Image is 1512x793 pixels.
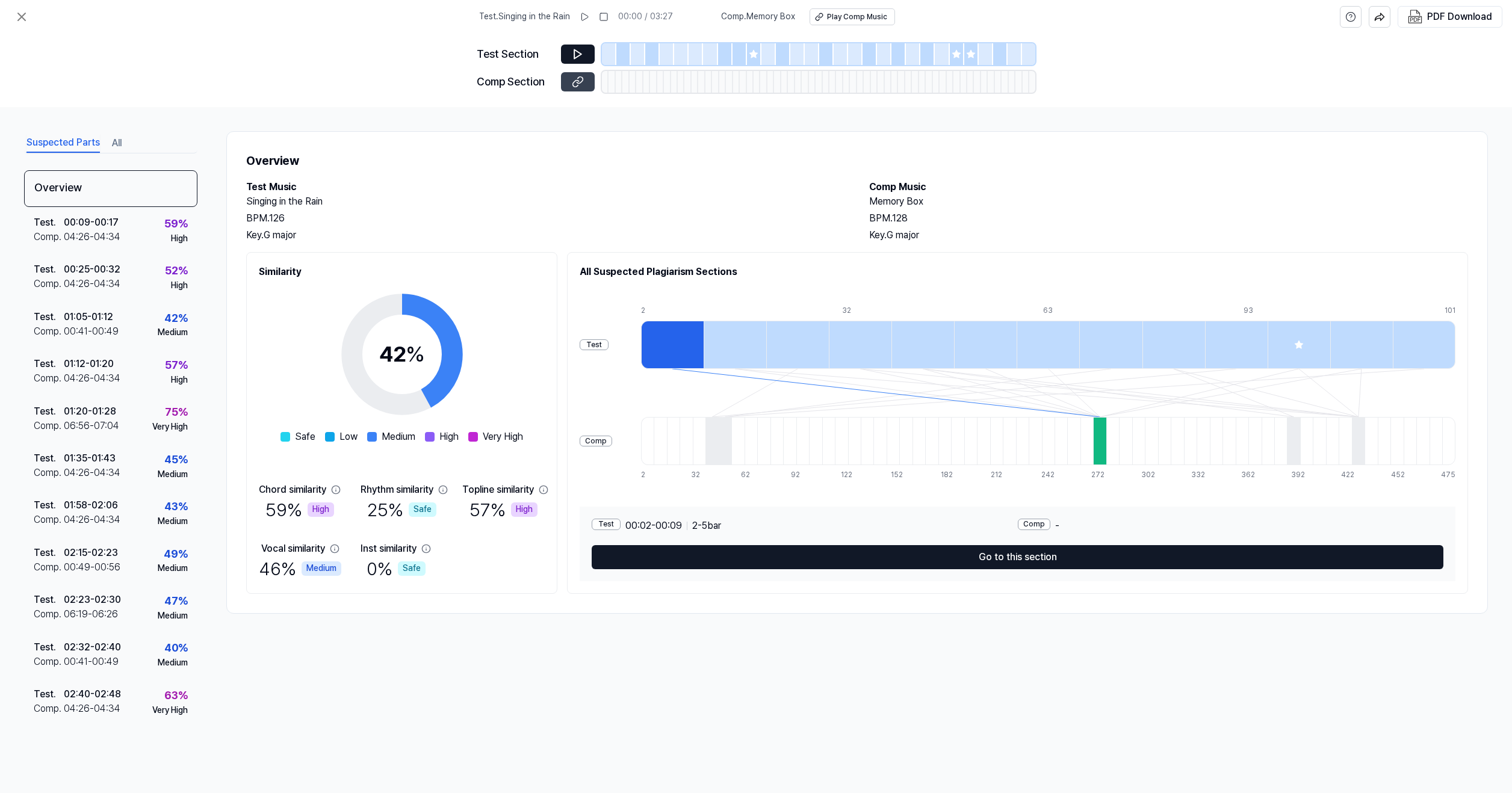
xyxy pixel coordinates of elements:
[1191,470,1204,480] div: 332
[869,194,1468,209] h2: Memory Box
[791,470,804,480] div: 92
[64,451,116,466] div: 01:35 - 01:43
[1408,10,1422,24] img: PDF Download
[721,11,795,23] span: Comp . Memory Box
[641,306,704,316] div: 2
[361,483,433,497] div: Rhythm similarity
[1345,11,1356,23] svg: help
[869,180,1468,194] h2: Comp Music
[1441,470,1455,480] div: 475
[64,498,118,513] div: 01:58 - 02:06
[171,233,188,245] div: High
[592,519,621,530] div: Test
[295,430,315,444] span: Safe
[165,262,188,280] div: 52 %
[841,470,854,480] div: 122
[158,469,188,481] div: Medium
[477,73,554,91] div: Comp Section
[165,404,188,421] div: 75 %
[618,11,673,23] div: 00:00 / 03:27
[112,134,122,153] button: All
[1340,6,1362,28] button: help
[64,513,120,527] div: 04:26 - 04:34
[64,404,116,419] div: 01:20 - 01:28
[398,561,426,576] div: Safe
[302,561,341,576] div: Medium
[479,11,570,23] span: Test . Singing in the Rain
[64,640,121,655] div: 02:32 - 02:40
[64,277,120,291] div: 04:26 - 04:34
[64,419,119,433] div: 06:56 - 07:04
[164,498,188,516] div: 43 %
[265,497,334,522] div: 59 %
[367,556,426,581] div: 0 %
[1043,306,1106,316] div: 63
[34,498,64,513] div: Test .
[34,513,64,527] div: Comp .
[246,151,1468,170] h1: Overview
[827,12,887,22] div: Play Comp Music
[339,430,358,444] span: Low
[382,430,415,444] span: Medium
[24,170,197,207] div: Overview
[164,451,188,469] div: 45 %
[810,8,895,25] button: Play Comp Music
[64,371,120,386] div: 04:26 - 04:34
[941,470,953,480] div: 182
[409,502,436,517] div: Safe
[34,466,64,480] div: Comp .
[171,374,188,386] div: High
[580,265,1455,279] h2: All Suspected Plagiarism Sections
[592,545,1443,569] button: Go to this section
[406,341,425,367] span: %
[1041,470,1054,480] div: 242
[625,519,682,533] span: 00:02 - 00:09
[34,357,64,371] div: Test .
[580,339,609,351] div: Test
[158,610,188,622] div: Medium
[34,419,64,433] div: Comp .
[64,560,120,575] div: 00:49 - 00:56
[34,640,64,655] div: Test .
[26,134,100,153] button: Suspected Parts
[164,310,188,327] div: 42 %
[158,657,188,669] div: Medium
[246,211,845,226] div: BPM. 126
[462,483,534,497] div: Topline similarity
[64,310,113,324] div: 01:05 - 01:12
[580,436,612,447] div: Comp
[246,180,845,194] h2: Test Music
[469,497,538,522] div: 57 %
[64,357,114,371] div: 01:12 - 01:20
[34,230,64,244] div: Comp .
[158,563,188,575] div: Medium
[165,357,188,374] div: 57 %
[511,502,538,517] div: High
[1391,470,1404,480] div: 452
[1091,470,1104,480] div: 272
[64,607,118,622] div: 06:19 - 06:26
[34,593,64,607] div: Test .
[891,470,903,480] div: 152
[64,262,120,277] div: 00:25 - 00:32
[34,324,64,339] div: Comp .
[34,546,64,560] div: Test .
[158,327,188,339] div: Medium
[1141,470,1154,480] div: 302
[34,277,64,291] div: Comp .
[439,430,459,444] span: High
[1341,470,1354,480] div: 422
[379,338,425,371] div: 42
[34,215,64,230] div: Test .
[34,371,64,386] div: Comp .
[246,228,845,242] div: Key. G major
[741,470,754,480] div: 62
[259,483,326,497] div: Chord similarity
[1244,306,1306,316] div: 93
[64,546,118,560] div: 02:15 - 02:23
[308,502,334,517] div: High
[1018,519,1444,533] div: -
[164,687,188,705] div: 63 %
[259,556,341,581] div: 46 %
